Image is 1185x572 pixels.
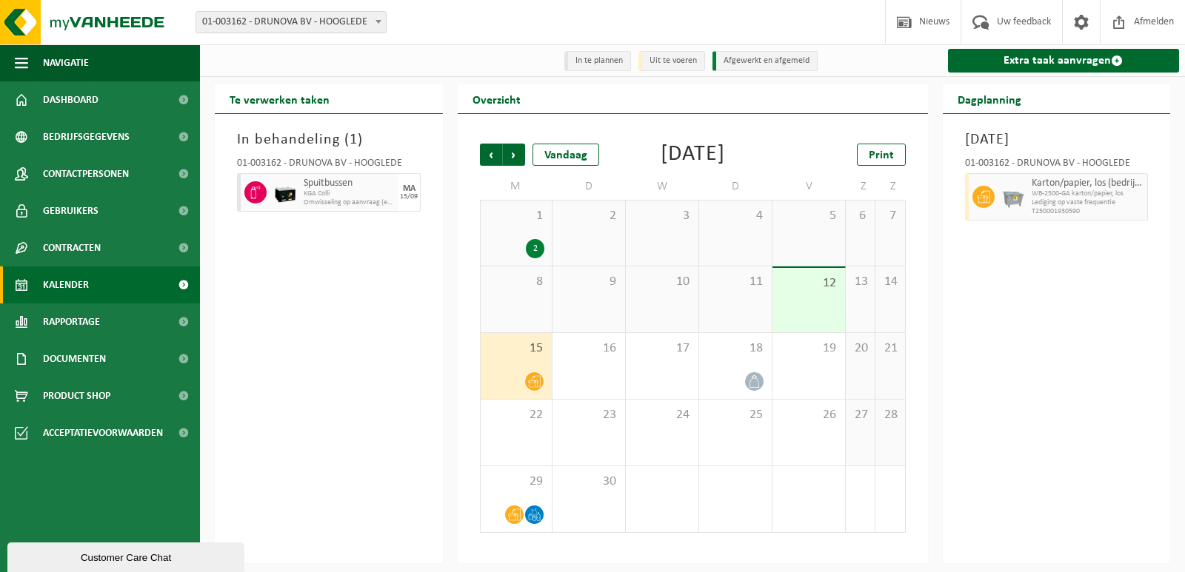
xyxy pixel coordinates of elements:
span: 23 [560,407,618,423]
span: 3 [633,208,691,224]
span: 11 [707,274,764,290]
iframe: chat widget [7,539,247,572]
span: Navigatie [43,44,89,81]
span: 13 [853,274,867,290]
div: 01-003162 - DRUNOVA BV - HOOGLEDE [965,158,1149,173]
span: 6 [853,208,867,224]
span: Volgende [503,144,525,166]
td: W [626,173,699,200]
span: 30 [560,474,618,490]
h3: In behandeling ( ) [237,129,421,151]
div: 01-003162 - DRUNOVA BV - HOOGLEDE [237,158,421,173]
span: Lediging op vaste frequentie [1032,198,1144,207]
span: 22 [488,407,545,423]
img: PB-LB-0680-HPE-BK-11 [274,181,296,203]
span: T250001930590 [1032,207,1144,216]
h3: [DATE] [965,129,1149,151]
span: 1 [350,132,358,147]
span: 27 [853,407,867,423]
span: Spuitbussen [304,178,395,189]
td: M [480,173,553,200]
span: Bedrijfsgegevens [43,118,130,155]
span: Gebruikers [43,192,99,229]
div: [DATE] [661,144,725,166]
span: 1 [488,208,545,224]
td: Z [846,173,875,200]
span: Contactpersonen [43,155,129,192]
span: Rapportage [43,303,100,340]
h2: Overzicht [458,84,535,113]
span: 9 [560,274,618,290]
a: Extra taak aanvragen [948,49,1180,73]
li: Uit te voeren [638,51,705,71]
h2: Dagplanning [943,84,1036,113]
span: KGA Colli [304,189,395,198]
li: In te plannen [564,51,631,71]
span: 01-003162 - DRUNOVA BV - HOOGLEDE [196,11,387,33]
span: WB-2500-GA karton/papier, los [1032,189,1144,198]
span: Karton/papier, los (bedrijven) [1032,178,1144,189]
span: Product Shop [43,377,110,414]
span: Acceptatievoorwaarden [43,414,163,451]
span: 28 [883,407,897,423]
span: 24 [633,407,691,423]
span: Print [869,149,894,161]
span: 15 [488,340,545,357]
a: Print [857,144,906,166]
td: D [699,173,772,200]
h2: Te verwerken taken [215,84,344,113]
td: Z [875,173,905,200]
span: 8 [488,274,545,290]
span: 25 [707,407,764,423]
td: V [772,173,846,200]
span: Documenten [43,340,106,377]
span: Contracten [43,229,101,266]
span: 21 [883,340,897,357]
span: 2 [560,208,618,224]
span: Vorige [480,144,502,166]
span: Kalender [43,266,89,303]
span: 14 [883,274,897,290]
span: 01-003162 - DRUNOVA BV - HOOGLEDE [196,12,386,33]
div: MA [403,184,415,193]
img: WB-2500-GAL-GY-01 [1002,186,1024,208]
span: 18 [707,340,764,357]
td: D [553,173,626,200]
span: 12 [780,275,838,292]
span: 17 [633,340,691,357]
span: 10 [633,274,691,290]
span: 7 [883,208,897,224]
div: 15/09 [400,193,418,201]
span: 26 [780,407,838,423]
div: 2 [526,239,544,258]
span: 5 [780,208,838,224]
div: Vandaag [533,144,599,166]
span: 20 [853,340,867,357]
li: Afgewerkt en afgemeld [712,51,818,71]
span: 29 [488,474,545,490]
span: 4 [707,208,764,224]
span: 19 [780,340,838,357]
span: Dashboard [43,81,99,118]
span: 16 [560,340,618,357]
span: Omwisseling op aanvraag (excl. voorrijkost) [304,198,395,207]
